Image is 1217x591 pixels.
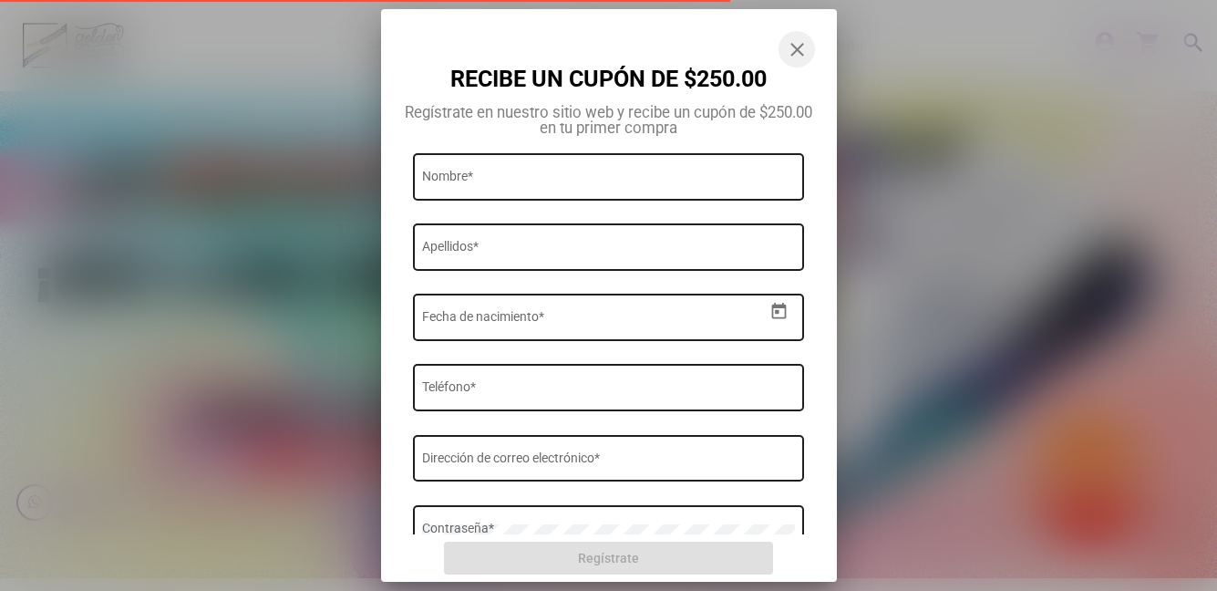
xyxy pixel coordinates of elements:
[403,105,815,136] p: Regístrate en nuestro sitio web y recibe un cupón de $250.00 en tu primer compra
[403,31,815,90] p: RECIBE UN CUPÓN DE $250.00
[444,542,774,575] button: Regístrate
[786,39,808,61] mat-icon: close
[763,295,795,327] button: Open calendar
[578,551,639,565] span: Regístrate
